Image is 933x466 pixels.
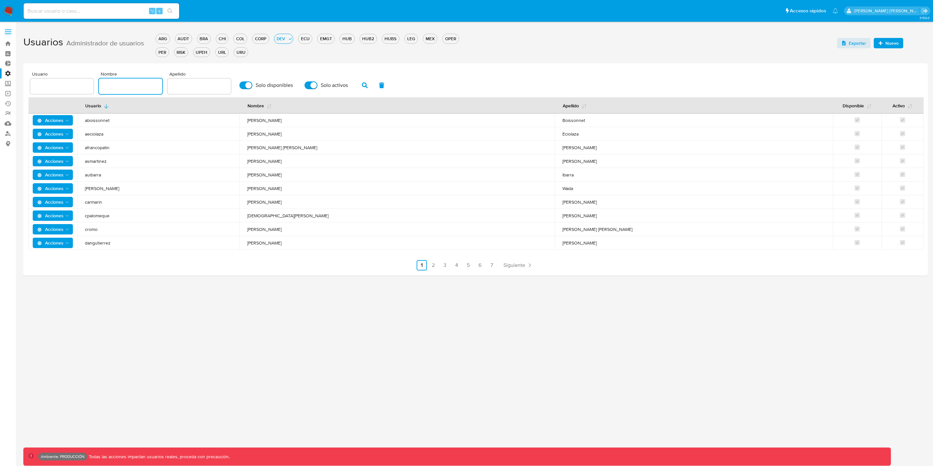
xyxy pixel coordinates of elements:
[158,8,160,14] span: s
[41,455,85,458] p: Ambiente: PRODUCCIÓN
[790,7,826,14] span: Accesos rápidos
[833,8,838,14] a: Notificaciones
[87,454,230,460] p: Todas las acciones impactan usuarios reales, proceda con precaución.
[921,7,928,14] a: Salir
[24,7,179,15] input: Buscar usuario o caso...
[150,8,155,14] span: ⌥
[854,8,919,14] p: leidy.martinez@mercadolibre.com.co
[163,6,177,16] button: search-icon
